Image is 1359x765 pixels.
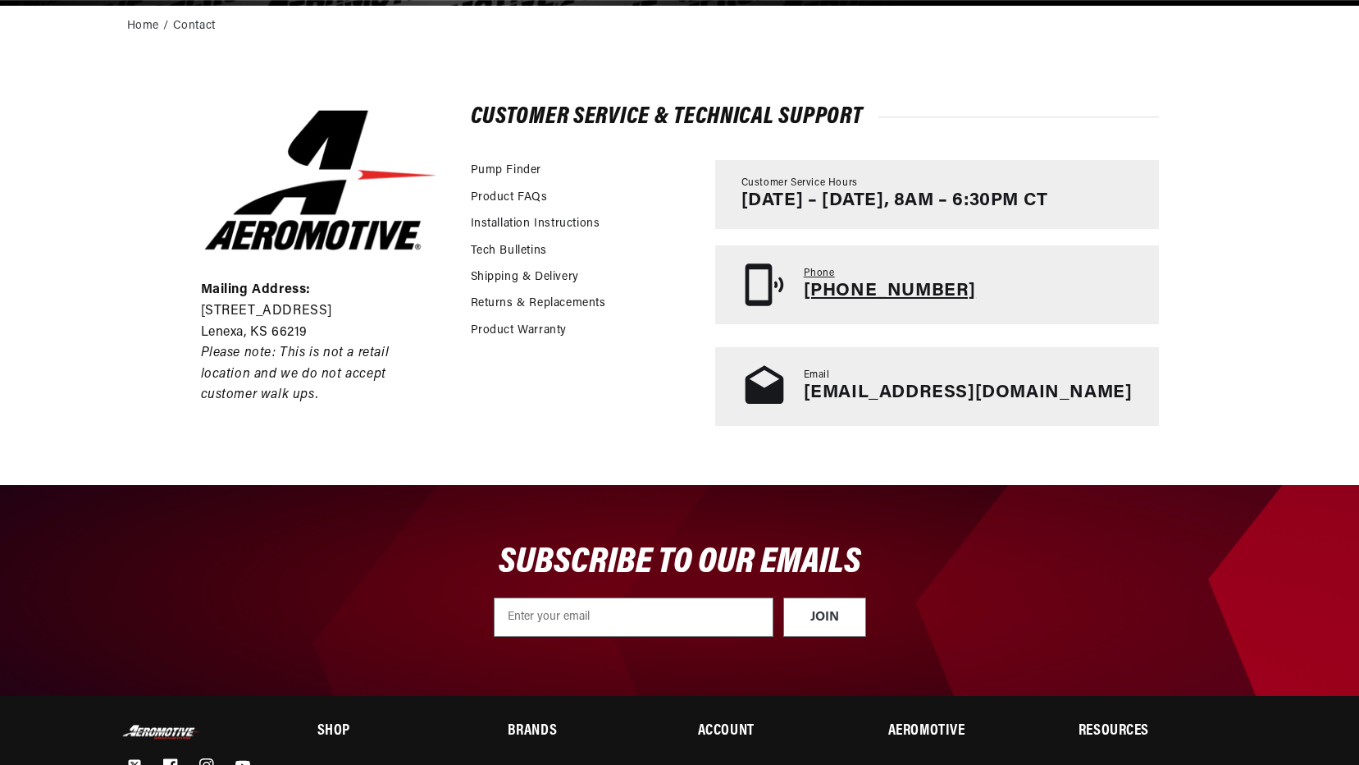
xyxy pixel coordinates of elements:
summary: Account [698,725,851,739]
p: [PHONE_NUMBER] [804,281,976,302]
a: Installation Instructions [471,215,600,233]
a: [EMAIL_ADDRESS][DOMAIN_NAME] [804,383,1133,402]
input: Enter your email [494,598,773,637]
a: Phone [PHONE_NUMBER] [715,245,1159,324]
span: Phone [804,267,835,281]
p: Lenexa, KS 66219 [201,323,440,344]
a: Pump Finder [471,162,542,180]
strong: Mailing Address: [201,283,312,296]
a: Returns & Replacements [471,295,606,313]
a: Contact [173,17,216,35]
summary: Shop [317,725,471,739]
summary: Aeromotive [888,725,1042,739]
a: Product FAQs [471,189,548,207]
em: Please note: This is not a retail location and we do not accept customer walk ups. [201,346,390,401]
a: Home [127,17,159,35]
span: SUBSCRIBE TO OUR EMAILS [499,544,861,581]
h2: Customer Service & Technical Support [471,107,1159,127]
img: Aeromotive [121,725,203,740]
a: Shipping & Delivery [471,268,579,286]
span: Customer Service Hours [741,176,858,190]
a: Tech Bulletins [471,242,547,260]
p: [STREET_ADDRESS] [201,301,440,323]
summary: Resources [1079,725,1232,739]
a: Product Warranty [471,322,568,340]
button: JOIN [783,598,866,637]
span: Email [804,369,830,382]
p: [DATE] – [DATE], 8AM – 6:30PM CT [741,190,1048,212]
nav: breadcrumbs [127,17,1233,35]
summary: Brands [508,725,661,739]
